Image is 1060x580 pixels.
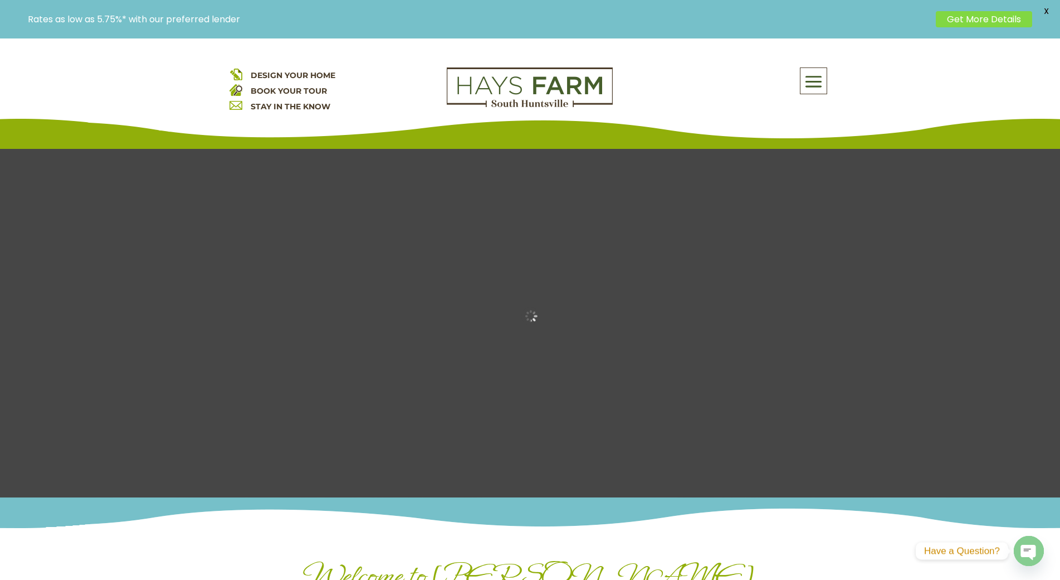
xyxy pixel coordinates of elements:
[447,67,613,108] img: Logo
[229,67,242,80] img: design your home
[251,70,335,80] a: DESIGN YOUR HOME
[936,11,1032,27] a: Get More Details
[251,101,330,112] a: STAY IN THE KNOW
[1038,3,1054,20] span: X
[28,14,930,25] p: Rates as low as 5.75%* with our preferred lender
[229,83,242,96] img: book your home tour
[251,86,327,96] a: BOOK YOUR TOUR
[447,100,613,110] a: hays farm homes huntsville development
